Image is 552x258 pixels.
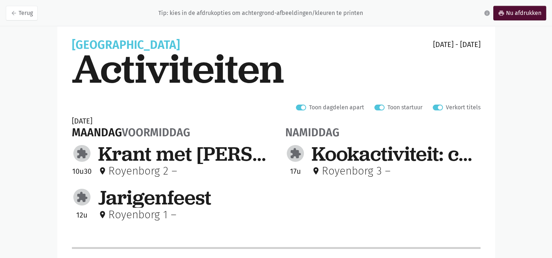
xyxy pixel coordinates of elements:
span: namiddag [285,126,339,139]
a: printNu afdrukken [493,6,546,20]
div: [GEOGRAPHIC_DATA] [72,39,180,51]
span: 17u [290,167,301,176]
i: arrow_back [11,10,17,16]
div: [DATE] - [DATE] [433,39,480,50]
div: Jarigenfeest [98,187,267,208]
span: 12u [76,211,88,219]
label: Verkort titels [446,103,480,112]
label: Toon startuur [387,103,422,112]
div: [DATE] [72,116,190,126]
div: Royenborg 3 – [312,165,391,176]
div: Krant met [PERSON_NAME] [98,144,267,164]
div: Kookactiviteit: croques [312,144,480,164]
span: voormiddag [122,126,190,139]
i: info [484,10,490,16]
span: 10u30 [72,167,92,176]
label: Toon dagdelen apart [309,103,364,112]
div: Royenborg 2 – [98,165,177,176]
i: extension [289,148,301,159]
div: Royenborg 1 – [98,209,177,220]
a: arrow_backTerug [6,6,38,20]
i: extension [76,191,88,203]
i: print [498,10,505,16]
div: Activiteiten [72,50,480,88]
i: place [312,167,320,175]
i: extension [76,148,88,159]
div: maandag [72,126,190,139]
i: place [98,167,107,175]
div: Tip: kies in de afdrukopties om achtergrond-afbeeldingen/kleuren te printen [158,9,363,17]
i: place [98,210,107,219]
